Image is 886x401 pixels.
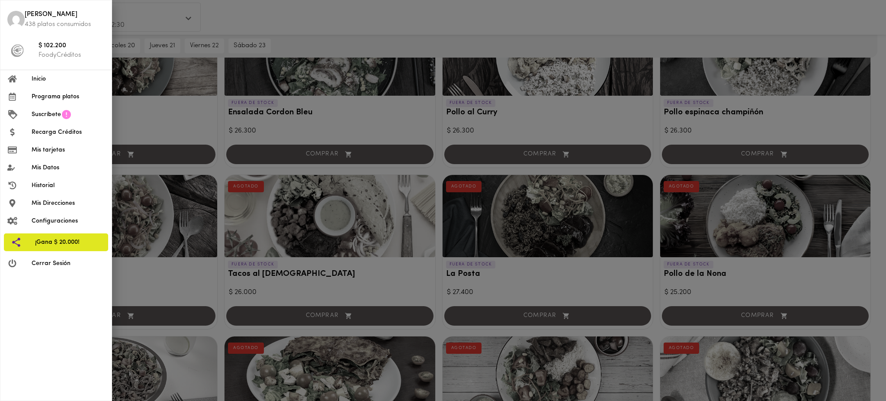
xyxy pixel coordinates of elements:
[32,181,105,190] span: Historial
[836,351,877,392] iframe: Messagebird Livechat Widget
[32,163,105,172] span: Mis Datos
[32,74,105,84] span: Inicio
[32,128,105,137] span: Recarga Créditos
[32,217,105,226] span: Configuraciones
[25,20,105,29] p: 438 platos consumidos
[32,199,105,208] span: Mis Direcciones
[32,110,61,119] span: Suscríbete
[32,92,105,101] span: Programa platos
[35,238,101,247] span: ¡Gana $ 20.000!
[25,10,105,20] span: [PERSON_NAME]
[39,51,105,60] p: FoodyCréditos
[39,41,105,51] span: $ 102.200
[32,146,105,155] span: Mis tarjetas
[11,44,24,57] img: foody-creditos-black.png
[32,259,105,268] span: Cerrar Sesión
